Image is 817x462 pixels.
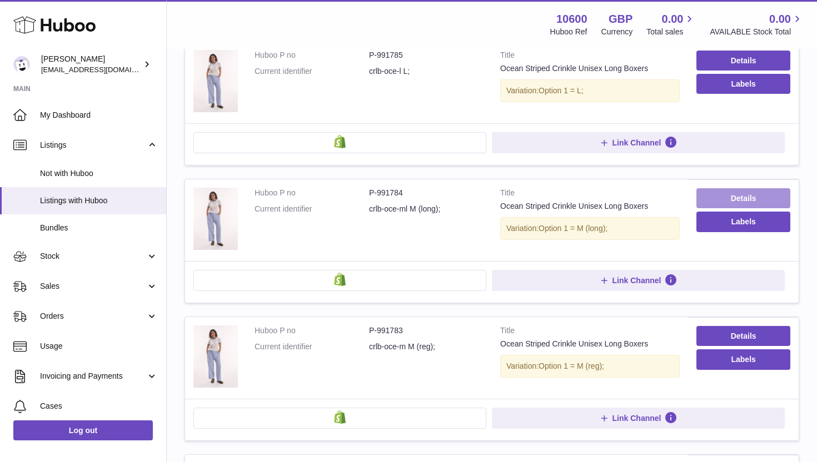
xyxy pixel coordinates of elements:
[334,273,346,286] img: shopify-small.png
[609,12,632,27] strong: GBP
[710,27,804,37] span: AVAILABLE Stock Total
[255,50,369,61] dt: Huboo P no
[696,212,790,232] button: Labels
[369,342,484,352] dd: crlb-oce-m M (reg);
[556,12,587,27] strong: 10600
[550,27,587,37] div: Huboo Ref
[255,66,369,77] dt: Current identifier
[696,349,790,369] button: Labels
[40,195,158,206] span: Listings with Huboo
[369,325,484,336] dd: P-991783
[492,408,785,429] button: Link Channel
[662,12,684,27] span: 0.00
[40,168,158,179] span: Not with Huboo
[193,325,238,388] img: Ocean Striped Crinkle Unisex Long Boxers
[500,217,680,240] div: Variation:
[255,342,369,352] dt: Current identifier
[255,325,369,336] dt: Huboo P no
[612,275,661,285] span: Link Channel
[539,361,604,370] span: Option 1 = M (reg);
[601,27,633,37] div: Currency
[500,325,680,339] strong: Title
[500,339,680,349] div: Ocean Striped Crinkle Unisex Long Boxers
[710,12,804,37] a: 0.00 AVAILABLE Stock Total
[369,188,484,198] dd: P-991784
[40,311,146,322] span: Orders
[41,65,163,74] span: [EMAIL_ADDRESS][DOMAIN_NAME]
[539,86,584,95] span: Option 1 = L;
[492,270,785,291] button: Link Channel
[13,56,30,73] img: bart@spelthamstore.com
[40,341,158,351] span: Usage
[13,420,153,440] a: Log out
[334,410,346,424] img: shopify-small.png
[500,188,680,201] strong: Title
[369,66,484,77] dd: crlb-oce-l L;
[255,188,369,198] dt: Huboo P no
[40,371,146,381] span: Invoicing and Payments
[40,401,158,411] span: Cases
[500,63,680,74] div: Ocean Striped Crinkle Unisex Long Boxers
[696,74,790,94] button: Labels
[500,79,680,102] div: Variation:
[193,50,238,112] img: Ocean Striped Crinkle Unisex Long Boxers
[646,12,696,37] a: 0.00 Total sales
[492,132,785,153] button: Link Channel
[769,12,791,27] span: 0.00
[40,223,158,233] span: Bundles
[369,204,484,214] dd: crlb-oce-ml M (long);
[334,135,346,148] img: shopify-small.png
[646,27,696,37] span: Total sales
[612,138,661,148] span: Link Channel
[40,110,158,120] span: My Dashboard
[41,54,141,75] div: [PERSON_NAME]
[40,251,146,262] span: Stock
[369,50,484,61] dd: P-991785
[612,413,661,423] span: Link Channel
[696,326,790,346] a: Details
[255,204,369,214] dt: Current identifier
[40,281,146,292] span: Sales
[539,224,607,233] span: Option 1 = M (long);
[500,50,680,63] strong: Title
[500,201,680,212] div: Ocean Striped Crinkle Unisex Long Boxers
[40,140,146,150] span: Listings
[696,188,790,208] a: Details
[193,188,238,250] img: Ocean Striped Crinkle Unisex Long Boxers
[500,355,680,378] div: Variation:
[696,51,790,71] a: Details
